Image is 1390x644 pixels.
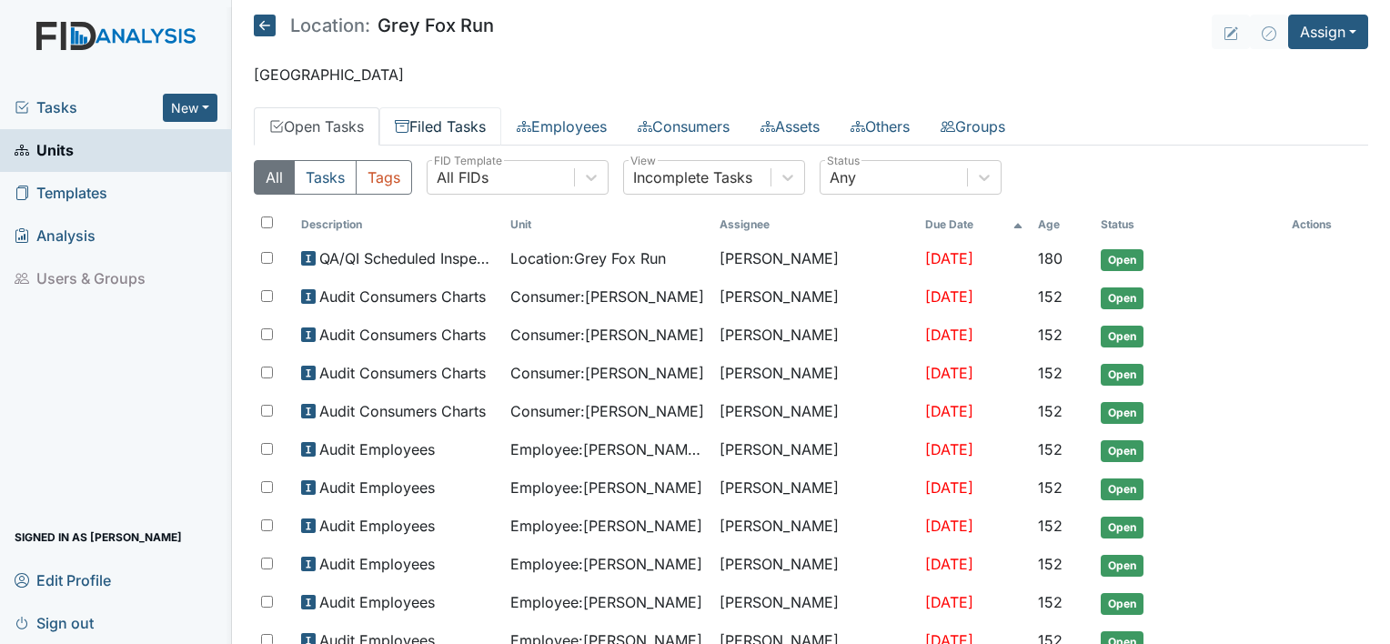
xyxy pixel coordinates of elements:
th: Toggle SortBy [294,209,503,240]
th: Assignee [712,209,917,240]
th: Toggle SortBy [918,209,1031,240]
span: Audit Employees [319,438,435,460]
div: Incomplete Tasks [633,166,752,188]
a: Filed Tasks [379,107,501,146]
span: 152 [1038,402,1063,420]
span: Open [1101,326,1143,347]
button: All [254,160,295,195]
span: [DATE] [925,326,973,344]
span: Open [1101,249,1143,271]
span: Consumer : [PERSON_NAME] [510,324,704,346]
span: Employee : [PERSON_NAME] [510,553,702,575]
span: Templates [15,179,107,207]
span: 152 [1038,517,1063,535]
span: Open [1101,402,1143,424]
span: [DATE] [925,593,973,611]
input: Toggle All Rows Selected [261,216,273,228]
span: Analysis [15,222,96,250]
td: [PERSON_NAME] [712,508,917,546]
td: [PERSON_NAME] [712,240,917,278]
span: 152 [1038,287,1063,306]
span: Employee : [PERSON_NAME], [GEOGRAPHIC_DATA] [510,438,705,460]
span: Open [1101,517,1143,538]
span: Open [1101,440,1143,462]
a: Groups [925,107,1021,146]
a: Others [835,107,925,146]
span: Location : Grey Fox Run [510,247,666,269]
span: Audit Consumers Charts [319,286,486,307]
div: Type filter [254,160,412,195]
a: Consumers [622,107,745,146]
span: 180 [1038,249,1063,267]
td: [PERSON_NAME] [712,355,917,393]
span: Location: [290,16,370,35]
span: Employee : [PERSON_NAME] [510,591,702,613]
p: [GEOGRAPHIC_DATA] [254,64,1368,86]
span: Audit Consumers Charts [319,324,486,346]
button: New [163,94,217,122]
span: Sign out [15,609,94,637]
td: [PERSON_NAME] [712,317,917,355]
th: Toggle SortBy [1093,209,1284,240]
th: Toggle SortBy [1031,209,1093,240]
span: [DATE] [925,478,973,497]
button: Tasks [294,160,357,195]
td: [PERSON_NAME] [712,584,917,622]
span: Consumer : [PERSON_NAME] [510,362,704,384]
span: Open [1101,555,1143,577]
a: Open Tasks [254,107,379,146]
span: 152 [1038,478,1063,497]
span: Units [15,136,74,165]
th: Actions [1284,209,1368,240]
td: [PERSON_NAME] [712,278,917,317]
a: Assets [745,107,835,146]
td: [PERSON_NAME] [712,393,917,431]
button: Tags [356,160,412,195]
span: Audit Employees [319,591,435,613]
span: Audit Employees [319,477,435,498]
div: Any [830,166,856,188]
span: [DATE] [925,440,973,458]
span: Open [1101,593,1143,615]
h5: Grey Fox Run [254,15,494,36]
button: Assign [1288,15,1368,49]
span: Signed in as [PERSON_NAME] [15,523,182,551]
span: [DATE] [925,402,973,420]
span: 152 [1038,440,1063,458]
span: 152 [1038,326,1063,344]
span: Audit Consumers Charts [319,362,486,384]
span: Employee : [PERSON_NAME] [510,515,702,537]
span: [DATE] [925,555,973,573]
a: Tasks [15,96,163,118]
span: 152 [1038,364,1063,382]
span: 152 [1038,555,1063,573]
span: 152 [1038,593,1063,611]
span: Open [1101,478,1143,500]
a: Employees [501,107,622,146]
span: QA/QI Scheduled Inspection [319,247,496,269]
span: Open [1101,364,1143,386]
td: [PERSON_NAME] [712,469,917,508]
span: Open [1101,287,1143,309]
span: Audit Employees [319,515,435,537]
span: Consumer : [PERSON_NAME] [510,400,704,422]
span: Audit Consumers Charts [319,400,486,422]
div: All FIDs [437,166,489,188]
th: Toggle SortBy [503,209,712,240]
span: [DATE] [925,364,973,382]
span: Audit Employees [319,553,435,575]
span: [DATE] [925,287,973,306]
span: Consumer : [PERSON_NAME] [510,286,704,307]
span: [DATE] [925,249,973,267]
td: [PERSON_NAME] [712,546,917,584]
span: Employee : [PERSON_NAME] [510,477,702,498]
span: [DATE] [925,517,973,535]
td: [PERSON_NAME] [712,431,917,469]
span: Edit Profile [15,566,111,594]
